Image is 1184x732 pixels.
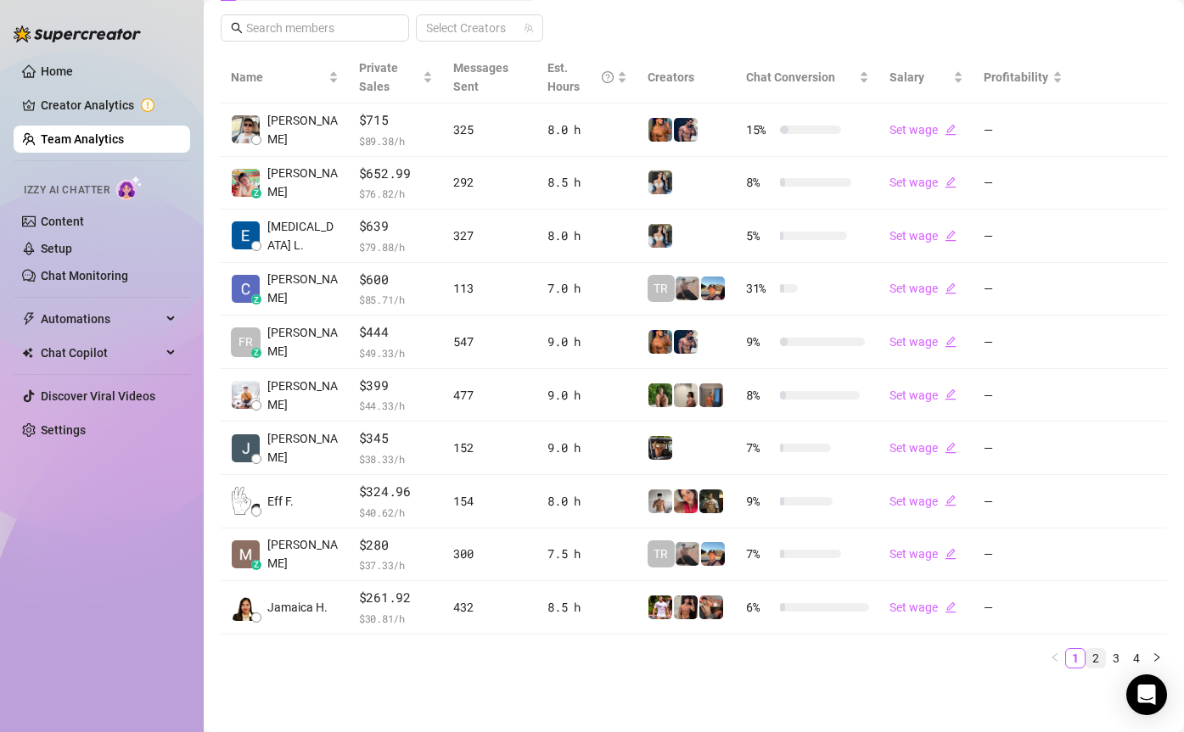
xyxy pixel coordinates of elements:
[746,279,773,298] span: 31 %
[699,595,723,619] img: Osvaldo
[676,277,699,300] img: LC
[359,270,434,290] span: $600
[14,25,141,42] img: logo-BBDzfeDw.svg
[221,52,349,103] th: Name
[746,545,773,563] span: 7 %
[267,598,328,617] span: Jamaica H.
[453,492,527,511] div: 154
[547,279,627,298] div: 7.0 h
[41,423,86,437] a: Settings
[889,70,924,84] span: Salary
[974,528,1072,582] td: —
[41,92,177,119] a: Creator Analytics exclamation-circle
[232,540,260,568] img: Mariane Subia
[232,487,260,515] img: Eff Francisco
[359,61,398,93] span: Private Sales
[232,169,260,197] img: Aira Marie
[889,388,957,402] a: Set wageedit
[889,229,957,243] a: Set wageedit
[359,110,434,131] span: $715
[648,224,672,248] img: Katy
[648,436,672,460] img: Nathan
[1045,648,1065,668] button: left
[945,124,957,136] span: edit
[359,216,434,237] span: $639
[246,19,385,37] input: Search members
[359,344,434,361] span: $ 49.33 /h
[974,263,1072,316] td: —
[232,115,260,143] img: Rick Gino Tarce…
[453,332,527,351] div: 547
[1107,649,1125,668] a: 3
[359,291,434,308] span: $ 85.71 /h
[974,475,1072,528] td: —
[974,581,1072,634] td: —
[359,610,434,627] span: $ 30.81 /h
[453,173,527,192] div: 292
[547,598,627,617] div: 8.5 h
[41,339,161,366] span: Chat Copilot
[889,601,957,614] a: Set wageedit
[547,59,614,96] div: Est. Hours
[945,442,957,454] span: edit
[453,279,527,298] div: 113
[453,61,508,93] span: Messages Sent
[701,277,725,300] img: Zach
[41,64,73,78] a: Home
[267,377,339,414] span: [PERSON_NAME]
[547,492,627,511] div: 8.0 h
[676,542,699,566] img: LC
[1086,648,1106,668] li: 2
[889,123,957,137] a: Set wageedit
[267,270,339,307] span: [PERSON_NAME]
[41,132,124,146] a: Team Analytics
[359,322,434,343] span: $444
[547,439,627,457] div: 9.0 h
[674,489,698,513] img: Vanessa
[654,545,668,563] span: TR
[231,68,325,87] span: Name
[232,275,260,303] img: Charmaine Javil…
[945,230,957,242] span: edit
[945,495,957,506] span: edit
[238,332,253,351] span: FR
[232,381,260,409] img: Jayson Roa
[231,22,243,34] span: search
[648,170,672,194] img: Katy
[267,535,339,573] span: [PERSON_NAME]
[41,269,128,282] a: Chat Monitoring
[267,492,294,511] span: Eff F.
[359,238,434,255] span: $ 79.88 /h
[1065,648,1086,668] li: 1
[22,347,33,359] img: Chat Copilot
[24,182,109,198] span: Izzy AI Chatter
[267,217,339,254] span: [MEDICAL_DATA] L.
[267,429,339,467] span: [PERSON_NAME]
[1066,649,1085,668] a: 1
[637,52,736,103] th: Creators
[359,132,434,149] span: $ 89.38 /h
[547,173,627,192] div: 8.5 h
[701,542,725,566] img: Zach
[359,535,434,556] span: $280
[648,118,672,142] img: JG
[974,210,1072,263] td: —
[453,545,527,563] div: 300
[945,548,957,560] span: edit
[453,386,527,405] div: 477
[602,59,614,96] span: question-circle
[453,226,527,245] div: 327
[251,188,261,198] div: z
[251,348,261,358] div: z
[359,397,434,414] span: $ 44.33 /h
[359,185,434,202] span: $ 76.82 /h
[359,164,434,184] span: $652.99
[359,376,434,396] span: $399
[547,226,627,245] div: 8.0 h
[1106,648,1126,668] li: 3
[359,504,434,521] span: $ 40.62 /h
[359,482,434,502] span: $324.96
[648,595,672,619] img: Hector
[746,332,773,351] span: 9 %
[746,173,773,192] span: 8 %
